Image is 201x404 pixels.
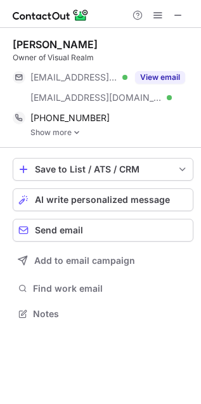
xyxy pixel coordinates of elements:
a: Show more [30,128,193,137]
button: save-profile-one-click [13,158,193,181]
button: Reveal Button [135,71,185,84]
div: Owner of Visual Realm [13,52,193,63]
img: - [73,128,81,137]
span: Add to email campaign [34,256,135,266]
div: Save to List / ATS / CRM [35,164,171,174]
span: Find work email [33,283,188,294]
button: Send email [13,219,193,242]
span: Notes [33,308,188,320]
span: [EMAIL_ADDRESS][DOMAIN_NAME] [30,72,118,83]
img: ContactOut v5.3.10 [13,8,89,23]
span: [EMAIL_ADDRESS][DOMAIN_NAME] [30,92,162,103]
span: Send email [35,225,83,235]
span: AI write personalized message [35,195,170,205]
button: AI write personalized message [13,188,193,211]
div: [PERSON_NAME] [13,38,98,51]
span: [PHONE_NUMBER] [30,112,110,124]
button: Notes [13,305,193,323]
button: Add to email campaign [13,249,193,272]
button: Find work email [13,280,193,297]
